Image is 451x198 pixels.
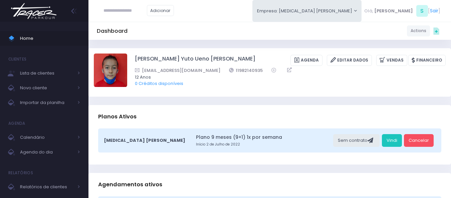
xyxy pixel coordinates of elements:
[20,84,73,92] span: Novo cliente
[20,69,73,78] span: Lista de clientes
[8,53,26,66] h4: Clientes
[408,55,446,66] a: Financeiro
[290,55,322,66] a: Agenda
[135,67,220,74] a: [EMAIL_ADDRESS][DOMAIN_NAME]
[404,134,434,147] a: Cancelar
[20,148,73,157] span: Agenda do dia
[94,54,127,87] img: Gustavo Yuto Ueno Andrade
[20,133,73,142] span: Calendário
[196,134,331,141] a: Plano 9 meses (9+1) 1x por semana
[327,55,372,66] a: Editar Dados
[382,134,402,147] a: Vindi
[416,5,428,17] span: S
[430,7,438,14] a: Sair
[135,74,437,81] span: 12 Anos
[98,175,162,194] h3: Agendamentos ativos
[135,55,255,66] a: [PERSON_NAME] Yuto Ueno [PERSON_NAME]
[20,34,80,43] span: Home
[407,25,430,36] a: Actions
[147,5,174,16] a: Adicionar
[98,107,137,126] h3: Planos Ativos
[374,8,413,14] span: [PERSON_NAME]
[104,137,185,144] span: [MEDICAL_DATA] [PERSON_NAME]
[364,8,373,14] span: Olá,
[135,80,183,87] a: 0 Créditos disponíveis
[229,67,263,74] a: 11982140935
[333,134,380,147] div: Sem contrato
[8,117,25,130] h4: Agenda
[362,3,443,18] div: [ ]
[196,142,331,147] small: Início 2 de Julho de 2022
[20,183,73,191] span: Relatórios de clientes
[97,28,128,34] h5: Dashboard
[376,55,407,66] a: Vendas
[8,166,33,180] h4: Relatórios
[20,98,73,107] span: Importar da planilha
